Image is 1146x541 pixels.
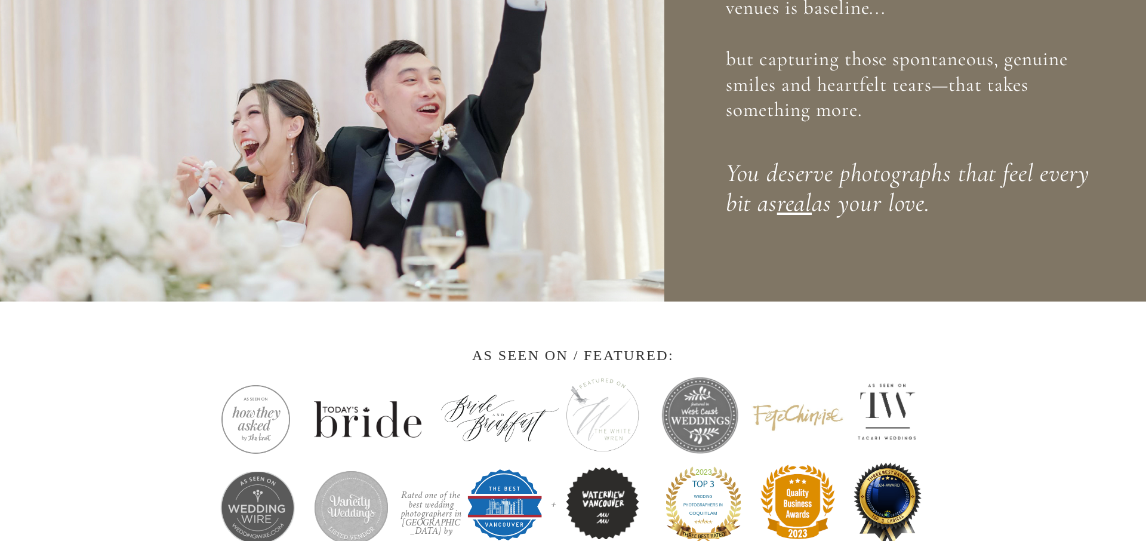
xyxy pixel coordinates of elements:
em: You deserve photographs that feel every bit as as your love. [726,158,1090,218]
span: best wedding photographers in [GEOGRAPHIC_DATA] by [401,498,461,538]
span: As Seen On / Featured: [472,348,674,363]
span: + [552,497,556,511]
span: but capturing those spontaneous, genuine smiles and heartfelt tears—that takes something more. [726,47,1068,122]
u: real [777,187,812,218]
span: Rated one of the [401,488,460,502]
